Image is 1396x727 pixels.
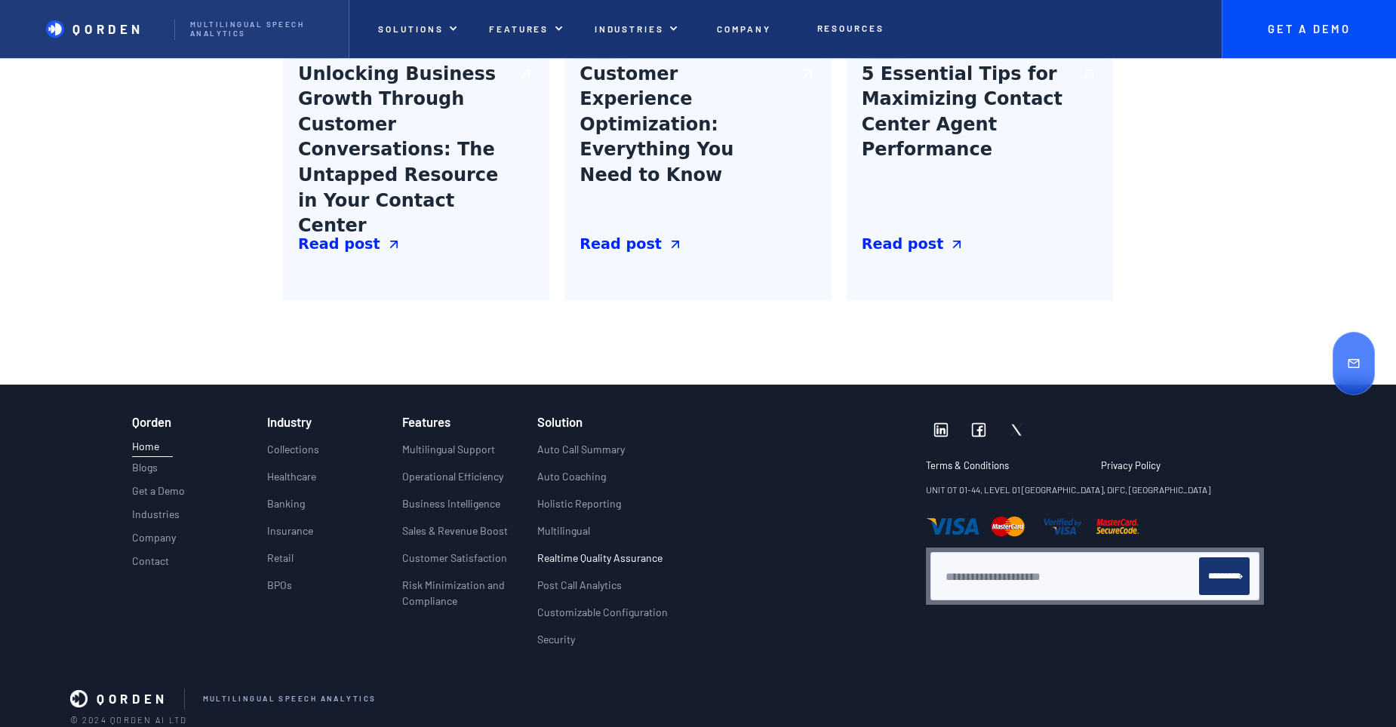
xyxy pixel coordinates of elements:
[402,468,503,495] a: Operational Efficiency
[862,62,1074,228] h3: 5 Essential Tips for Maximizing Contact Center Agent Performance
[862,62,1098,228] a: 5 Essential Tips for Maximizing Contact Center Agent Performance
[537,441,625,457] p: Auto Call Summary
[537,550,663,577] a: Realtime Quality Assurance
[298,234,534,256] a: Read post
[402,468,503,484] p: Operational Efficiency
[580,234,662,256] div: Read post
[267,550,294,577] a: Retail
[537,468,606,484] p: Auto Coaching
[402,495,500,523] a: Business Intelligence
[132,462,158,474] p: Blogs
[132,485,185,504] a: Get a Demo
[945,557,1250,595] form: Newsletter
[97,691,168,706] p: QORDEN
[580,62,816,228] a: Customer Experience Optimization: Everything You Need to Know
[402,577,510,609] p: Risk Minimization and Compliance
[402,550,507,577] a: Customer Satisfaction
[132,532,176,544] p: Company
[717,23,771,34] p: Company
[298,62,534,228] a: Unlocking Business Growth Through Customer Conversations: The Untapped Resource in Your Contact C...
[132,485,185,498] p: Get a Demo
[402,441,495,457] p: Multilingual Support
[402,441,495,468] a: Multilingual Support
[132,555,169,568] p: Contact
[537,577,622,604] a: Post Call Analytics
[267,523,313,550] a: Insurance
[537,577,622,593] p: Post Call Analytics
[132,508,180,527] a: Industries
[132,462,158,480] a: Blogs
[72,21,144,36] p: Qorden
[537,604,668,620] p: Customizable Configuration
[298,62,510,228] h3: Unlocking Business Growth Through Customer Conversations: The Untapped Resource in Your Contact C...
[132,555,169,574] a: Contact
[537,550,663,566] p: Realtime Quality Assurance
[595,23,664,34] p: INDUSTRIES
[267,577,292,604] a: BPOs
[298,234,380,256] div: Read post
[132,508,180,521] p: Industries
[489,23,549,34] p: features
[402,495,500,511] p: Business Intelligence
[1101,460,1161,482] a: Privacy Policy
[926,484,1210,495] strong: UNIT OT 01-44, LEVEL 01 [GEOGRAPHIC_DATA], DIFC, [GEOGRAPHIC_DATA]
[267,577,292,593] p: BPOs
[926,460,1089,482] a: Terms & Conditions
[267,468,316,484] p: Healthcare
[580,234,816,256] a: Read post
[70,689,1305,710] a: QORDENmULTILINGUAL sPEECH aNALYTICS
[817,23,884,33] p: Resources
[926,460,1074,472] p: Terms & Conditions
[862,234,1098,256] a: Read post
[267,468,316,495] a: Healthcare
[267,495,305,523] a: Banking
[537,523,590,538] p: Multilingual
[537,604,668,631] a: Customizable Configuration
[537,441,625,468] a: Auto Call Summary
[537,495,621,523] a: Holistic Reporting
[1101,460,1161,472] p: Privacy Policy
[537,415,583,428] h3: Solution
[70,715,1327,725] p: © 2024 Qorden AI LTD
[267,523,313,538] p: Insurance
[378,23,443,34] p: Solutions
[132,532,176,551] a: Company
[402,577,510,620] a: Risk Minimization and Compliance
[1253,23,1366,36] p: Get A Demo
[402,523,508,538] p: Sales & Revenue Boost
[402,550,507,566] p: Customer Satisfaction
[267,550,294,566] p: Retail
[537,468,606,495] a: Auto Coaching
[267,415,312,428] h3: Industry
[267,495,305,511] p: Banking
[402,415,450,428] h3: Features
[862,234,944,256] div: Read post
[537,523,590,550] a: Multilingual
[267,441,319,468] a: Collections
[132,438,173,457] a: Home
[132,415,171,434] h3: Qorden
[537,495,621,511] p: Holistic Reporting
[402,523,508,550] a: Sales & Revenue Boost
[580,62,792,228] h3: Customer Experience Optimization: Everything You Need to Know
[190,20,333,38] p: Multilingual Speech analytics
[537,631,575,658] a: Security
[203,695,377,704] p: mULTILINGUAL sPEECH aNALYTICS
[537,631,575,647] p: Security
[267,441,319,457] p: Collections
[132,438,173,454] p: Home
